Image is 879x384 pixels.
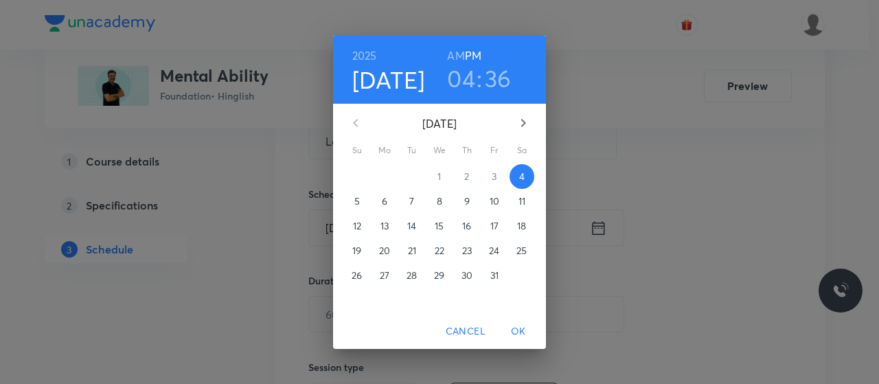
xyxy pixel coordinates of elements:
[455,189,479,214] button: 9
[345,144,369,157] span: Su
[437,194,442,208] p: 8
[380,269,389,282] p: 27
[489,244,499,258] p: 24
[400,263,424,288] button: 28
[427,214,452,238] button: 15
[345,263,369,288] button: 26
[510,164,534,189] button: 4
[462,219,471,233] p: 16
[345,189,369,214] button: 5
[447,64,475,93] button: 04
[345,238,369,263] button: 19
[490,269,499,282] p: 31
[485,64,512,93] button: 36
[345,214,369,238] button: 12
[482,144,507,157] span: Fr
[518,194,525,208] p: 11
[400,189,424,214] button: 7
[372,238,397,263] button: 20
[464,194,470,208] p: 9
[352,244,361,258] p: 19
[435,219,444,233] p: 15
[407,269,417,282] p: 28
[407,219,416,233] p: 14
[510,214,534,238] button: 18
[482,238,507,263] button: 24
[434,269,444,282] p: 29
[440,319,491,344] button: Cancel
[461,269,472,282] p: 30
[427,238,452,263] button: 22
[482,214,507,238] button: 17
[455,238,479,263] button: 23
[372,263,397,288] button: 27
[400,144,424,157] span: Tu
[462,244,472,258] p: 23
[379,244,390,258] p: 20
[382,194,387,208] p: 6
[352,65,425,94] button: [DATE]
[490,219,499,233] p: 17
[380,219,389,233] p: 13
[354,194,360,208] p: 5
[510,238,534,263] button: 25
[502,323,535,340] span: OK
[477,64,482,93] h3: :
[482,189,507,214] button: 10
[427,144,452,157] span: We
[427,189,452,214] button: 8
[372,144,397,157] span: Mo
[496,319,540,344] button: OK
[455,144,479,157] span: Th
[372,214,397,238] button: 13
[516,244,527,258] p: 25
[408,244,416,258] p: 21
[353,219,361,233] p: 12
[510,144,534,157] span: Sa
[510,189,534,214] button: 11
[455,263,479,288] button: 30
[482,263,507,288] button: 31
[372,189,397,214] button: 6
[517,219,526,233] p: 18
[409,194,414,208] p: 7
[372,115,507,132] p: [DATE]
[352,46,377,65] button: 2025
[446,323,486,340] span: Cancel
[455,214,479,238] button: 16
[490,194,499,208] p: 10
[465,46,481,65] button: PM
[400,214,424,238] button: 14
[519,170,525,183] p: 4
[352,269,362,282] p: 26
[400,238,424,263] button: 21
[435,244,444,258] p: 22
[427,263,452,288] button: 29
[447,46,464,65] button: AM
